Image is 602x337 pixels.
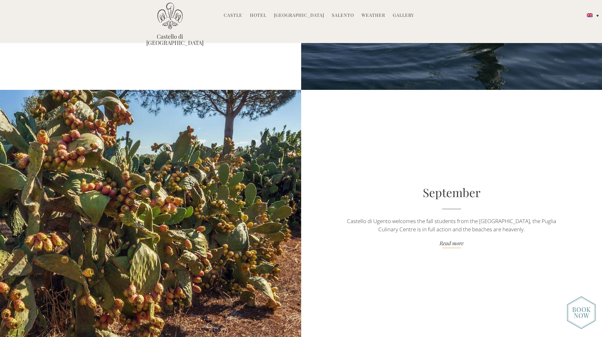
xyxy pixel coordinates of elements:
[274,12,324,19] a: [GEOGRAPHIC_DATA]
[423,184,480,200] a: September
[157,3,183,29] img: Castello di Ugento
[587,13,593,17] img: English
[393,12,414,19] a: Gallery
[567,296,596,329] img: new-booknow.png
[332,12,354,19] a: Salento
[346,240,557,248] a: Read more
[224,12,242,19] a: Castle
[362,12,385,19] a: Weather
[250,12,266,19] a: Hotel
[146,33,194,46] a: Castello di [GEOGRAPHIC_DATA]
[346,217,557,234] p: Castello di Ugento welcomes the fall students from the [GEOGRAPHIC_DATA], the Puglia Culinary Cen...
